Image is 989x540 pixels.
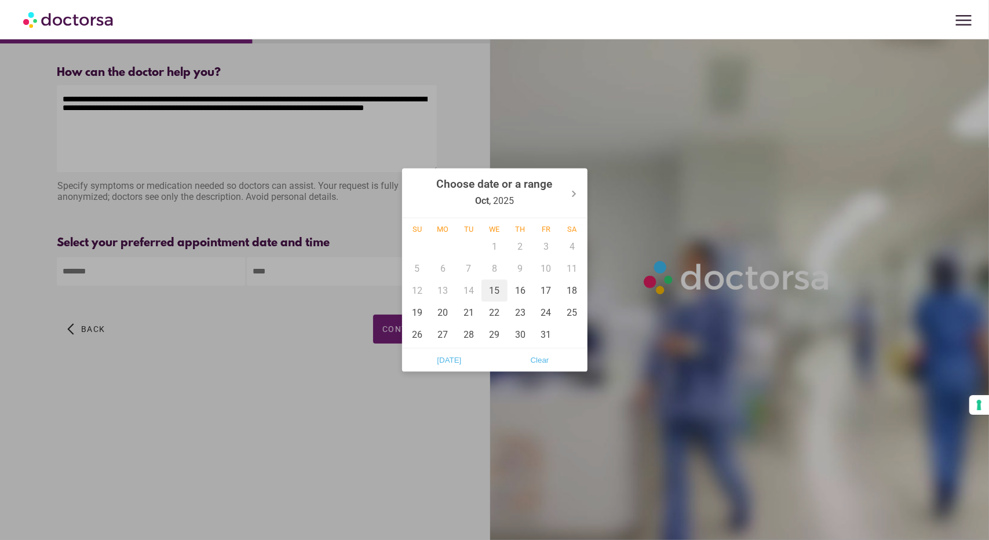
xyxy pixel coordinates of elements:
[481,225,508,234] div: We
[437,171,553,216] div: , 2025
[508,324,534,346] div: 30
[508,280,534,302] div: 16
[456,225,482,234] div: Tu
[508,258,534,280] div: 9
[533,258,559,280] div: 10
[508,302,534,324] div: 23
[404,258,430,280] div: 5
[475,196,489,207] strong: Oct
[404,280,430,302] div: 12
[481,280,508,302] div: 15
[404,324,430,346] div: 26
[533,225,559,234] div: Fr
[408,352,491,369] span: [DATE]
[559,302,585,324] div: 25
[437,178,553,191] strong: Choose date or a range
[481,236,508,258] div: 1
[533,280,559,302] div: 17
[533,302,559,324] div: 24
[404,225,430,234] div: Su
[498,352,582,369] span: Clear
[430,302,456,324] div: 20
[481,302,508,324] div: 22
[23,6,115,32] img: Doctorsa.com
[404,351,495,370] button: [DATE]
[559,258,585,280] div: 11
[559,236,585,258] div: 4
[456,280,482,302] div: 14
[456,258,482,280] div: 7
[481,324,508,346] div: 29
[533,236,559,258] div: 3
[508,236,534,258] div: 2
[969,395,989,415] button: Your consent preferences for tracking technologies
[559,225,585,234] div: Sa
[456,324,482,346] div: 28
[952,9,975,31] span: menu
[430,280,456,302] div: 13
[456,302,482,324] div: 21
[559,280,585,302] div: 18
[430,225,456,234] div: Mo
[481,258,508,280] div: 8
[495,351,585,370] button: Clear
[404,302,430,324] div: 19
[430,324,456,346] div: 27
[508,225,534,234] div: Th
[430,258,456,280] div: 6
[533,324,559,346] div: 31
